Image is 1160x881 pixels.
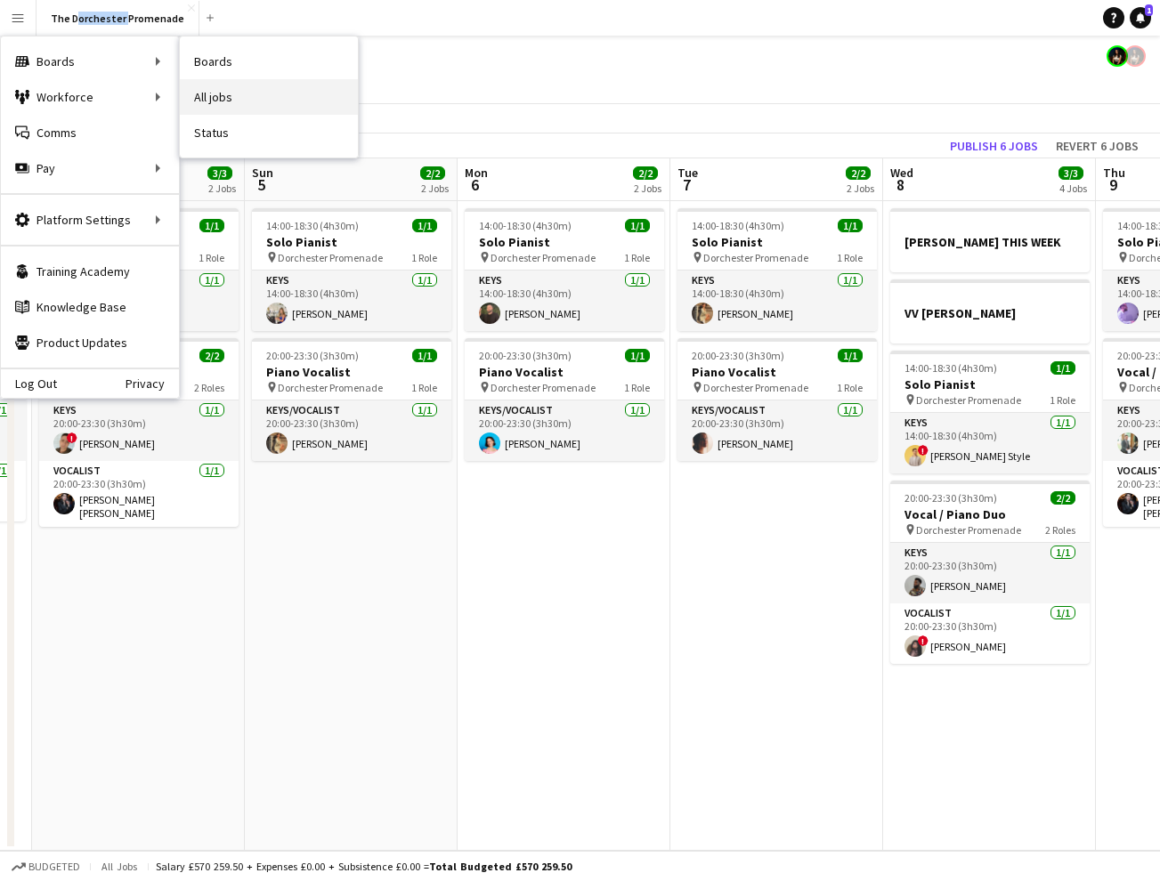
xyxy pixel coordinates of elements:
[890,208,1090,272] app-job-card: [PERSON_NAME] THIS WEEK
[677,271,877,331] app-card-role: Keys1/114:00-18:30 (4h30m)[PERSON_NAME]
[278,381,383,394] span: Dorchester Promenade
[890,376,1090,392] h3: Solo Pianist
[677,400,877,461] app-card-role: Keys/Vocalist1/120:00-23:30 (3h30m)[PERSON_NAME]
[266,219,359,232] span: 14:00-18:30 (4h30m)
[837,381,863,394] span: 1 Role
[9,857,83,877] button: Budgeted
[252,208,451,331] app-job-card: 14:00-18:30 (4h30m)1/1Solo Pianist Dorchester Promenade1 RoleKeys1/114:00-18:30 (4h30m)[PERSON_NAME]
[890,234,1090,250] h3: [PERSON_NAME] THIS WEEK
[846,166,871,180] span: 2/2
[703,381,808,394] span: Dorchester Promenade
[465,165,488,181] span: Mon
[465,364,664,380] h3: Piano Vocalist
[890,351,1090,473] div: 14:00-18:30 (4h30m)1/1Solo Pianist Dorchester Promenade1 RoleKeys1/114:00-18:30 (4h30m)![PERSON_N...
[1,254,179,289] a: Training Academy
[625,349,650,362] span: 1/1
[252,165,273,181] span: Sun
[252,234,451,250] h3: Solo Pianist
[633,166,658,180] span: 2/2
[904,361,997,375] span: 14:00-18:30 (4h30m)
[624,251,650,264] span: 1 Role
[39,338,239,527] app-job-card: 20:00-23:30 (3h30m)2/2Vocal / Piano Duo Dorchester Promenade2 RolesKeys1/120:00-23:30 (3h30m)![PE...
[890,165,913,181] span: Wed
[890,506,1090,522] h3: Vocal / Piano Duo
[677,364,877,380] h3: Piano Vocalist
[890,305,1090,321] h3: VV [PERSON_NAME]
[252,338,451,461] app-job-card: 20:00-23:30 (3h30m)1/1Piano Vocalist Dorchester Promenade1 RoleKeys/Vocalist1/120:00-23:30 (3h30m...
[890,481,1090,664] app-job-card: 20:00-23:30 (3h30m)2/2Vocal / Piano Duo Dorchester Promenade2 RolesKeys1/120:00-23:30 (3h30m)[PER...
[479,349,572,362] span: 20:00-23:30 (3h30m)
[249,174,273,195] span: 5
[180,115,358,150] a: Status
[837,251,863,264] span: 1 Role
[890,603,1090,664] app-card-role: Vocalist1/120:00-23:30 (3h30m)![PERSON_NAME]
[888,174,913,195] span: 8
[1100,174,1125,195] span: 9
[252,271,451,331] app-card-role: Keys1/114:00-18:30 (4h30m)[PERSON_NAME]
[98,860,141,873] span: All jobs
[1,289,179,325] a: Knowledge Base
[1107,45,1128,67] app-user-avatar: Helena Debono
[412,349,437,362] span: 1/1
[462,174,488,195] span: 6
[412,219,437,232] span: 1/1
[199,349,224,362] span: 2/2
[1045,523,1075,537] span: 2 Roles
[1050,491,1075,505] span: 2/2
[1103,165,1125,181] span: Thu
[465,208,664,331] app-job-card: 14:00-18:30 (4h30m)1/1Solo Pianist Dorchester Promenade1 RoleKeys1/114:00-18:30 (4h30m)[PERSON_NAME]
[37,1,199,36] button: The Dorchester Promenade
[1145,4,1153,16] span: 1
[890,413,1090,473] app-card-role: Keys1/114:00-18:30 (4h30m)![PERSON_NAME] Style
[465,400,664,461] app-card-role: Keys/Vocalist1/120:00-23:30 (3h30m)[PERSON_NAME]
[1130,7,1151,28] a: 1
[1124,45,1146,67] app-user-avatar: Helena Debono
[156,860,572,873] div: Salary £570 259.50 + Expenses £0.00 + Subsistence £0.00 =
[266,349,359,362] span: 20:00-23:30 (3h30m)
[677,338,877,461] app-job-card: 20:00-23:30 (3h30m)1/1Piano Vocalist Dorchester Promenade1 RoleKeys/Vocalist1/120:00-23:30 (3h30m...
[1,115,179,150] a: Comms
[916,393,1021,407] span: Dorchester Promenade
[677,234,877,250] h3: Solo Pianist
[1,150,179,186] div: Pay
[194,381,224,394] span: 2 Roles
[180,79,358,115] a: All jobs
[943,134,1045,158] button: Publish 6 jobs
[28,861,80,873] span: Budgeted
[677,165,698,181] span: Tue
[1059,166,1083,180] span: 3/3
[199,219,224,232] span: 1/1
[465,234,664,250] h3: Solo Pianist
[625,219,650,232] span: 1/1
[634,182,661,195] div: 2 Jobs
[677,208,877,331] app-job-card: 14:00-18:30 (4h30m)1/1Solo Pianist Dorchester Promenade1 RoleKeys1/114:00-18:30 (4h30m)[PERSON_NAME]
[39,400,239,461] app-card-role: Keys1/120:00-23:30 (3h30m)![PERSON_NAME]
[479,219,572,232] span: 14:00-18:30 (4h30m)
[838,349,863,362] span: 1/1
[252,400,451,461] app-card-role: Keys/Vocalist1/120:00-23:30 (3h30m)[PERSON_NAME]
[126,376,179,391] a: Privacy
[465,338,664,461] app-job-card: 20:00-23:30 (3h30m)1/1Piano Vocalist Dorchester Promenade1 RoleKeys/Vocalist1/120:00-23:30 (3h30m...
[675,174,698,195] span: 7
[199,251,224,264] span: 1 Role
[918,635,929,646] span: !
[67,432,77,443] span: !
[411,381,437,394] span: 1 Role
[207,166,232,180] span: 3/3
[491,251,596,264] span: Dorchester Promenade
[692,219,784,232] span: 14:00-18:30 (4h30m)
[847,182,874,195] div: 2 Jobs
[838,219,863,232] span: 1/1
[890,543,1090,603] app-card-role: Keys1/120:00-23:30 (3h30m)[PERSON_NAME]
[692,349,784,362] span: 20:00-23:30 (3h30m)
[180,44,358,79] a: Boards
[429,860,572,873] span: Total Budgeted £570 259.50
[890,279,1090,344] app-job-card: VV [PERSON_NAME]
